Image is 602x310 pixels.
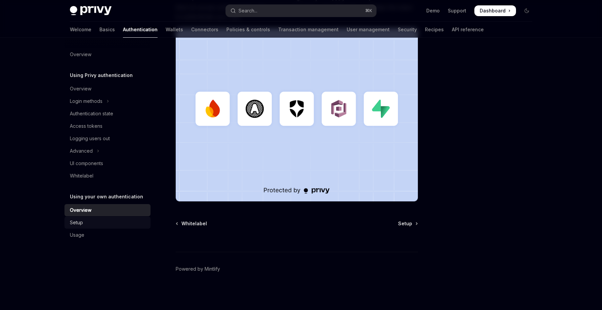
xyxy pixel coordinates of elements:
[181,220,207,227] span: Whitelabel
[70,159,103,167] div: UI components
[64,132,150,145] a: Logging users out
[70,122,102,130] div: Access tokens
[64,108,150,120] a: Authentication state
[176,220,207,227] a: Whitelabel
[123,22,158,38] a: Authentication
[64,120,150,132] a: Access tokens
[64,48,150,61] a: Overview
[64,145,150,157] button: Toggle Advanced section
[64,204,150,216] a: Overview
[64,229,150,241] a: Usage
[70,71,133,79] h5: Using Privy authentication
[70,193,143,201] h5: Using your own authentication
[70,172,93,180] div: Whitelabel
[70,134,110,143] div: Logging users out
[474,5,516,16] a: Dashboard
[426,7,440,14] a: Demo
[448,7,466,14] a: Support
[64,170,150,182] a: Whitelabel
[70,85,91,93] div: Overview
[176,28,418,201] img: JWT-based auth splash
[347,22,390,38] a: User management
[191,22,218,38] a: Connectors
[425,22,444,38] a: Recipes
[398,22,417,38] a: Security
[70,231,84,239] div: Usage
[239,7,257,15] div: Search...
[70,147,93,155] div: Advanced
[452,22,484,38] a: API reference
[521,5,532,16] button: Toggle dark mode
[398,220,412,227] span: Setup
[64,83,150,95] a: Overview
[226,22,270,38] a: Policies & controls
[64,157,150,169] a: UI components
[226,5,376,17] button: Open search
[70,6,112,15] img: dark logo
[70,50,91,59] div: Overview
[365,8,372,13] span: ⌘ K
[480,7,506,14] span: Dashboard
[398,220,417,227] a: Setup
[70,110,113,118] div: Authentication state
[64,217,150,229] a: Setup
[70,206,91,214] div: Overview
[278,22,339,38] a: Transaction management
[99,22,115,38] a: Basics
[64,95,150,107] button: Toggle Login methods section
[166,22,183,38] a: Wallets
[176,266,220,272] a: Powered by Mintlify
[70,22,91,38] a: Welcome
[70,97,102,105] div: Login methods
[70,219,83,227] div: Setup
